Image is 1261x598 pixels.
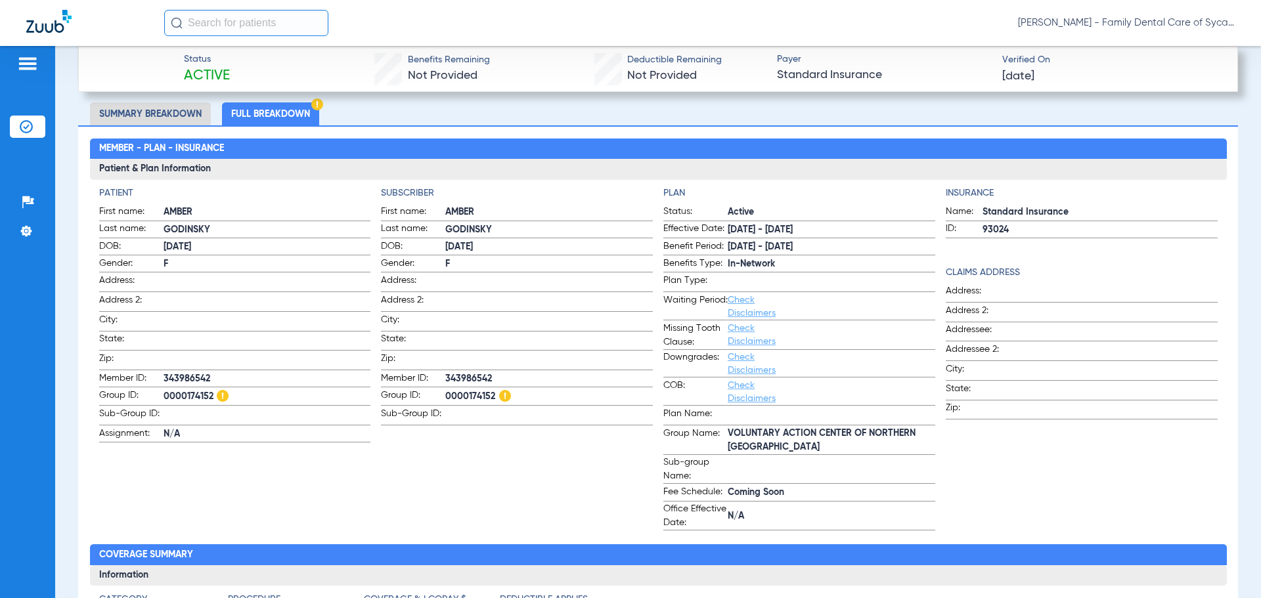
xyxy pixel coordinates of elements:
[946,323,1010,341] span: Addressee:
[99,186,371,200] h4: Patient
[946,266,1218,280] h4: Claims Address
[1018,16,1235,30] span: [PERSON_NAME] - Family Dental Care of Sycamore
[381,352,445,370] span: Zip:
[728,240,935,254] span: [DATE] - [DATE]
[663,274,728,291] span: Plan Type:
[663,186,935,200] h4: Plan
[164,257,371,271] span: F
[171,17,183,29] img: Search Icon
[777,67,991,83] span: Standard Insurance
[90,159,1227,180] h3: Patient & Plan Information
[946,382,1010,400] span: State:
[99,222,164,238] span: Last name:
[99,293,164,311] span: Address 2:
[946,186,1218,200] h4: Insurance
[311,98,323,110] img: Hazard
[408,70,477,81] span: Not Provided
[728,427,935,454] span: VOLUNTARY ACTION CENTER OF NORTHERN [GEOGRAPHIC_DATA]
[99,352,164,370] span: Zip:
[381,257,445,272] span: Gender:
[184,53,230,66] span: Status
[99,407,164,425] span: Sub-Group ID:
[381,313,445,331] span: City:
[164,223,371,237] span: GODINSKY
[99,332,164,350] span: State:
[663,407,728,425] span: Plan Name:
[946,222,983,238] span: ID:
[663,427,728,454] span: Group Name:
[381,186,653,200] h4: Subscriber
[728,205,935,219] span: Active
[663,485,728,501] span: Fee Schedule:
[946,205,983,221] span: Name:
[663,240,728,255] span: Benefit Period:
[26,10,72,33] img: Zuub Logo
[99,389,164,405] span: Group ID:
[164,389,371,405] span: 0000174152
[663,205,728,221] span: Status:
[983,223,1218,237] span: 93024
[99,274,164,291] span: Address:
[728,295,776,318] a: Check Disclaimers
[99,205,164,221] span: First name:
[381,372,445,387] span: Member ID:
[381,293,445,311] span: Address 2:
[663,456,728,483] span: Sub-group Name:
[946,362,1010,380] span: City:
[99,240,164,255] span: DOB:
[99,313,164,331] span: City:
[728,381,776,403] a: Check Disclaimers
[445,205,653,219] span: AMBER
[217,390,229,402] img: Hazard
[90,102,211,125] li: Summary Breakdown
[445,240,653,254] span: [DATE]
[663,379,728,405] span: COB:
[946,343,1010,360] span: Addressee 2:
[663,322,728,349] span: Missing Tooth Clause:
[381,274,445,291] span: Address:
[946,284,1010,302] span: Address:
[663,222,728,238] span: Effective Date:
[99,257,164,272] span: Gender:
[164,427,371,441] span: N/A
[381,389,445,405] span: Group ID:
[777,53,991,66] span: Payer
[99,372,164,387] span: Member ID:
[728,257,935,271] span: In-Network
[99,427,164,442] span: Assignment:
[381,240,445,255] span: DOB:
[222,102,319,125] li: Full Breakdown
[983,205,1218,219] span: Standard Insurance
[381,332,445,350] span: State:
[946,401,1010,419] span: Zip:
[90,565,1227,586] h3: Information
[499,390,511,402] img: Hazard
[663,257,728,272] span: Benefits Type:
[90,139,1227,160] h2: Member - Plan - Insurance
[728,324,776,346] a: Check Disclaimers
[445,223,653,237] span: GODINSKY
[90,544,1227,565] h2: Coverage Summary
[728,486,935,500] span: Coming Soon
[728,509,935,523] span: N/A
[627,53,722,67] span: Deductible Remaining
[445,372,653,386] span: 343986542
[408,53,490,67] span: Benefits Remaining
[728,223,935,237] span: [DATE] - [DATE]
[381,407,445,425] span: Sub-Group ID:
[164,10,328,36] input: Search for patients
[1002,53,1216,67] span: Verified On
[184,67,230,85] span: Active
[728,352,776,375] a: Check Disclaimers
[1002,68,1034,85] span: [DATE]
[663,502,728,530] span: Office Effective Date:
[663,351,728,377] span: Downgrades:
[381,222,445,238] span: Last name:
[445,389,653,405] span: 0000174152
[627,70,697,81] span: Not Provided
